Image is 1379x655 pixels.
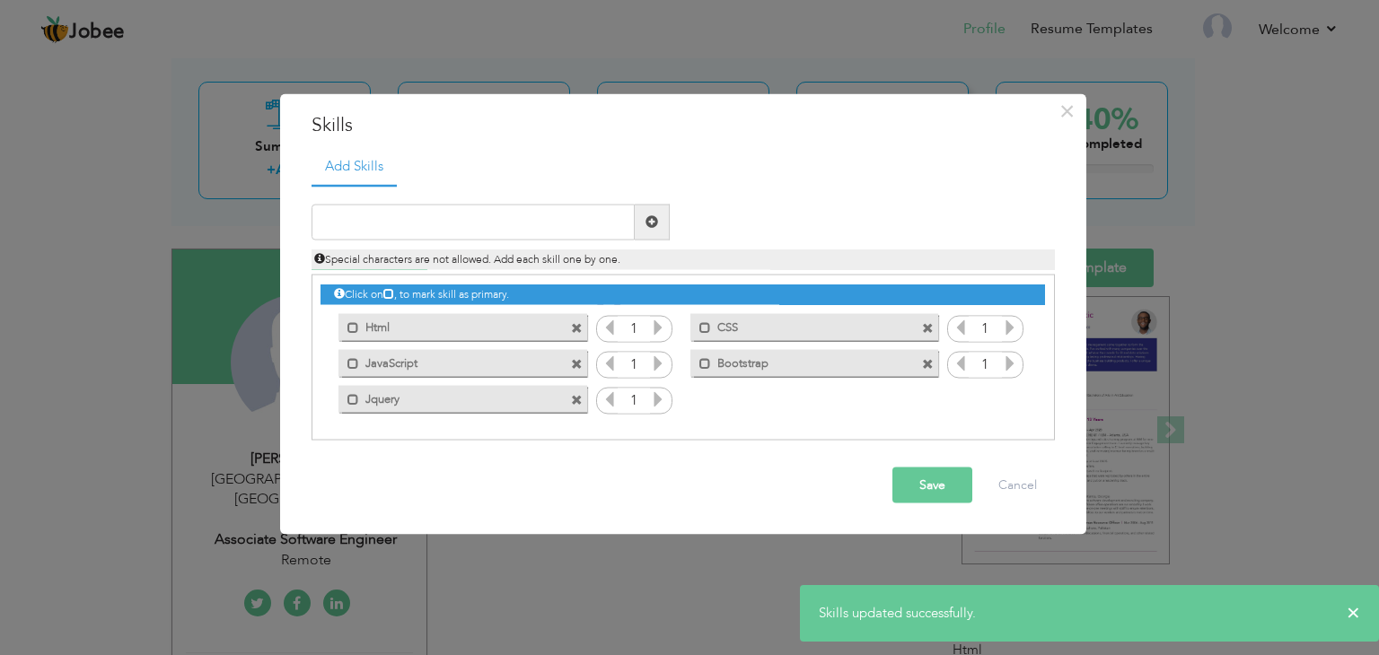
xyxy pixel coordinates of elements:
[711,314,892,336] label: CSS
[359,350,540,372] label: JavaScript
[980,467,1055,502] button: Cancel
[892,467,972,502] button: Save
[312,148,397,188] a: Add Skills
[312,112,1055,139] h3: Skills
[1059,95,1075,127] span: ×
[359,386,540,408] label: Jquery
[314,251,620,266] span: Special characters are not allowed. Add each skill one by one.
[1053,97,1082,126] button: Close
[1347,604,1360,622] span: ×
[321,284,1044,305] div: Click on , to mark skill as primary.
[711,350,892,372] label: Bootstrap
[819,604,976,622] span: Skills updated successfully.
[359,314,540,336] label: Html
